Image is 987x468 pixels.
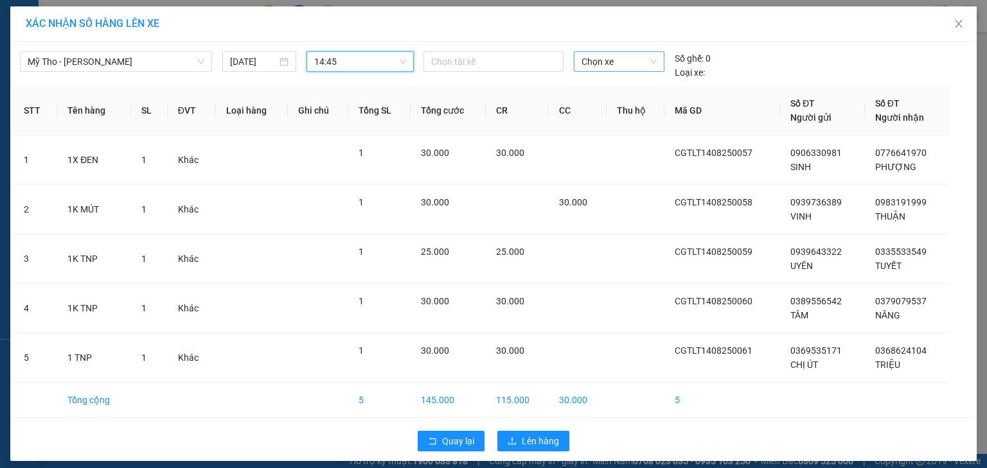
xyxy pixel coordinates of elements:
[57,185,131,234] td: 1K MÚT
[421,296,449,306] span: 30.000
[790,310,808,320] span: TÂM
[875,360,900,370] span: TRIỆU
[954,19,964,29] span: close
[875,197,927,207] span: 0983191999
[496,148,524,158] span: 30.000
[875,148,927,158] span: 0776641970
[168,284,216,333] td: Khác
[57,135,131,185] td: 1X ĐEN
[168,234,216,284] td: Khác
[411,383,485,418] td: 145.000
[582,52,656,71] span: Chọn xe
[875,310,900,320] span: NĂNG
[348,86,411,135] th: Tổng SL
[216,86,288,135] th: Loại hàng
[57,333,131,383] td: 1 TNP
[141,352,147,363] span: 1
[941,6,977,42] button: Close
[875,162,916,172] span: PHƯỢNG
[314,52,407,71] span: 14:45
[359,148,364,158] span: 1
[664,383,780,418] td: 5
[875,211,905,221] span: THUẬN
[497,431,569,451] button: uploadLên hàng
[230,55,277,69] input: 14/08/2025
[875,112,924,123] span: Người nhận
[411,86,485,135] th: Tổng cước
[790,148,842,158] span: 0906330981
[421,148,449,158] span: 30.000
[675,296,752,306] span: CGTLT1408250060
[875,261,902,271] span: TUYẾT
[421,197,449,207] span: 30.000
[790,261,813,271] span: UYÊN
[496,345,524,356] span: 30.000
[508,437,517,447] span: upload
[486,383,549,418] td: 115.000
[664,86,780,135] th: Mã GD
[168,333,216,383] td: Khác
[675,148,752,158] span: CGTLT1408250057
[13,284,57,333] td: 4
[486,86,549,135] th: CR
[168,185,216,234] td: Khác
[131,86,167,135] th: SL
[496,247,524,257] span: 25.000
[348,383,411,418] td: 5
[675,51,704,65] span: Số ghế:
[359,197,364,207] span: 1
[607,86,665,135] th: Thu hộ
[790,162,811,172] span: SINH
[57,234,131,284] td: 1K TNP
[288,86,348,135] th: Ghi chú
[57,86,131,135] th: Tên hàng
[790,112,831,123] span: Người gửi
[675,247,752,257] span: CGTLT1408250059
[13,333,57,383] td: 5
[359,247,364,257] span: 1
[418,431,485,451] button: rollbackQuay lại
[675,65,705,80] span: Loại xe:
[168,86,216,135] th: ĐVT
[549,86,606,135] th: CC
[875,247,927,257] span: 0335533549
[675,345,752,356] span: CGTLT1408250061
[559,197,587,207] span: 30.000
[675,197,752,207] span: CGTLT1408250058
[359,345,364,356] span: 1
[57,383,131,418] td: Tổng cộng
[875,296,927,306] span: 0379079537
[359,296,364,306] span: 1
[141,303,147,313] span: 1
[790,98,815,108] span: Số ĐT
[13,135,57,185] td: 1
[141,254,147,264] span: 1
[790,247,842,257] span: 0939643322
[875,98,900,108] span: Số ĐT
[57,284,131,333] td: 1K TNP
[13,234,57,284] td: 3
[442,434,474,448] span: Quay lại
[60,61,234,83] text: CGTLT1408250061
[875,345,927,356] span: 0368624104
[7,92,286,126] div: Chợ Gạo
[28,52,204,71] span: Mỹ Tho - Hồ Chí Minh
[549,383,606,418] td: 30.000
[790,197,842,207] span: 0939736389
[13,86,57,135] th: STT
[421,247,449,257] span: 25.000
[168,135,216,185] td: Khác
[790,360,818,370] span: CHỊ ÚT
[13,185,57,234] td: 2
[790,211,812,221] span: VINH
[790,345,842,356] span: 0369535171
[26,17,159,30] span: XÁC NHẬN SỐ HÀNG LÊN XE
[141,204,147,214] span: 1
[496,296,524,306] span: 30.000
[428,437,437,447] span: rollback
[790,296,842,306] span: 0389556542
[141,155,147,165] span: 1
[675,51,711,65] div: 0
[522,434,559,448] span: Lên hàng
[421,345,449,356] span: 30.000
